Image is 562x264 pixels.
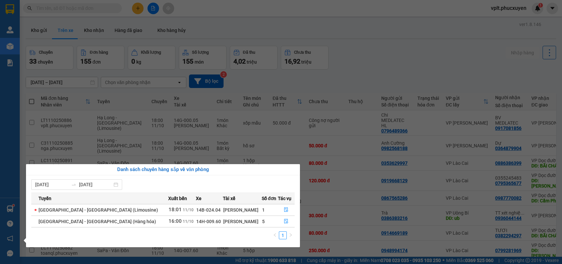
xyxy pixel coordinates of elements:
span: swap-right [71,182,76,187]
li: Next Page [287,231,295,239]
button: file-done [278,205,295,215]
span: 16:00 [169,218,182,224]
span: Số đơn [262,195,277,202]
span: [GEOGRAPHIC_DATA] - [GEOGRAPHIC_DATA] (Limousine) [39,207,158,213]
input: Từ ngày [35,181,68,188]
span: Tuyến [39,195,51,202]
button: file-done [278,216,295,227]
span: right [289,233,293,237]
div: [PERSON_NAME] [223,206,261,214]
a: 1 [279,232,286,239]
span: 5 [262,219,265,224]
li: 1 [279,231,287,239]
span: 18:01 [169,207,182,213]
span: 1 [262,207,265,213]
span: 14H-009.60 [196,219,221,224]
li: Previous Page [271,231,279,239]
span: to [71,182,76,187]
span: 14B-024.04 [196,207,221,213]
span: Tài xế [223,195,235,202]
span: file-done [284,207,288,213]
span: 11/10 [183,219,194,224]
div: Danh sách chuyến hàng sắp về văn phòng [31,166,295,174]
span: file-done [284,219,288,224]
input: Đến ngày [79,181,112,188]
span: left [273,233,277,237]
button: left [271,231,279,239]
div: [PERSON_NAME] [223,218,261,225]
span: [GEOGRAPHIC_DATA] - [GEOGRAPHIC_DATA] (Hàng hóa) [39,219,156,224]
span: Xe [196,195,201,202]
span: 11/10 [183,208,194,212]
button: right [287,231,295,239]
span: Xuất bến [168,195,187,202]
span: Tác vụ [278,195,291,202]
